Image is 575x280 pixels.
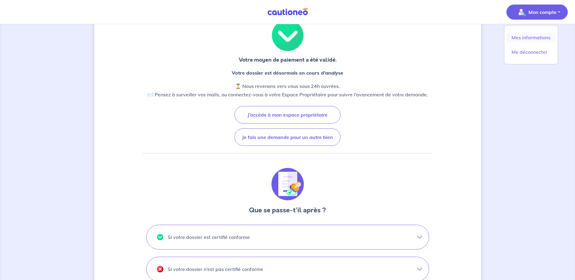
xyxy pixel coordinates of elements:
img: illu_valid.svg [271,20,304,51]
button: illu_valid.svgSi votre dossier est certifié conforme [147,225,429,249]
img: illu_document_valid.svg [271,168,304,201]
img: illu_account_valid_menu.svg [516,7,526,17]
img: Cautioneo [265,8,310,16]
img: illu_valid.svg [157,234,163,240]
div: illu_account_valid_menu.svgMon compte [504,25,558,64]
a: Me déconnecter [507,47,555,57]
p: Si votre dossier n’est pas certifié conforme [168,264,263,274]
h3: Que se passe-t’il après ? [249,205,326,215]
p: ⏳ Nous revenons vers vous sous 24h ouvrées. ✉️ Pensez à surveiller vos mails, ou connectez-vous à... [147,82,428,99]
button: J’accède à mon espace propriétaire [234,106,341,124]
p: Votre moyen de paiement a été validé. [239,56,337,64]
strong: Votre dossier est désormais en cours d’analyse [232,70,343,76]
button: illu_account_valid_menu.svgMon compte [506,5,568,20]
p: Si votre dossier est certifié conforme [168,232,250,242]
p: Mon compte [528,8,557,16]
img: illu_cancel.svg [157,266,163,272]
button: Je fais une demande pour un autre bien [234,128,341,146]
a: Mes informations [507,33,555,42]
